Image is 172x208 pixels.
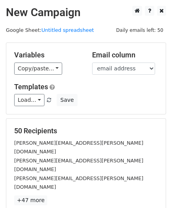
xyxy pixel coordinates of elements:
[14,94,44,106] a: Load...
[14,127,158,135] h5: 50 Recipients
[14,83,48,91] a: Templates
[133,170,172,208] iframe: Chat Widget
[113,26,166,35] span: Daily emails left: 50
[113,27,166,33] a: Daily emails left: 50
[6,27,94,33] small: Google Sheet:
[14,158,143,173] small: [PERSON_NAME][EMAIL_ADDRESS][PERSON_NAME][DOMAIN_NAME]
[57,94,77,106] button: Save
[14,63,62,75] a: Copy/paste...
[14,175,143,190] small: [PERSON_NAME][EMAIL_ADDRESS][PERSON_NAME][DOMAIN_NAME]
[41,27,94,33] a: Untitled spreadsheet
[92,51,158,59] h5: Email column
[6,6,166,19] h2: New Campaign
[14,140,143,155] small: [PERSON_NAME][EMAIL_ADDRESS][PERSON_NAME][DOMAIN_NAME]
[14,195,47,205] a: +47 more
[14,51,80,59] h5: Variables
